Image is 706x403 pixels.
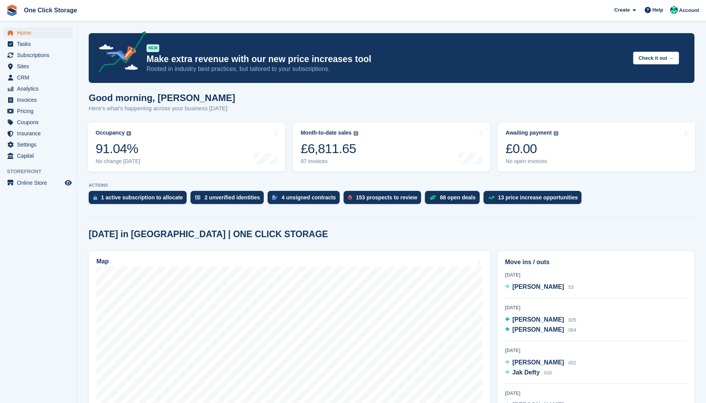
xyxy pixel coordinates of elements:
img: icon-info-grey-7440780725fd019a000dd9b08b2336e03edf1995a4989e88bcd33f0948082b44.svg [354,131,358,136]
span: Invoices [17,94,63,105]
a: Jak Defty 016 [505,368,552,378]
a: One Click Storage [21,4,80,17]
img: active_subscription_to_allocate_icon-d502201f5373d7db506a760aba3b589e785aa758c864c3986d89f69b8ff3... [93,195,97,200]
span: 53 [568,285,573,290]
a: Occupancy 91.04% No change [DATE] [88,123,285,172]
span: 064 [568,327,576,333]
a: menu [4,39,73,49]
span: 002 [568,360,576,366]
a: [PERSON_NAME] 005 [505,315,576,325]
div: Awaiting payment [505,130,552,136]
div: [DATE] [505,390,687,397]
a: [PERSON_NAME] 002 [505,358,576,368]
a: 1 active subscription to allocate [89,191,190,208]
div: 13 price increase opportunities [498,194,578,201]
img: price_increase_opportunities-93ffe204e8149a01c8c9dc8f82e8f89637d9d84a8eef4429ea346261dce0b2c0.svg [488,196,494,199]
div: 97 invoices [301,158,358,165]
h2: Map [96,258,109,265]
div: 1 active subscription to allocate [101,194,183,201]
a: menu [4,50,73,61]
div: No open invoices [505,158,558,165]
img: prospect-51fa495bee0391a8d652442698ab0144808aea92771e9ea1ae160a38d050c398.svg [348,195,352,200]
img: contract_signature_icon-13c848040528278c33f63329250d36e43548de30e8caae1d1a13099fd9432cc5.svg [272,195,278,200]
h2: [DATE] in [GEOGRAPHIC_DATA] | ONE CLICK STORAGE [89,229,328,239]
span: Coupons [17,117,63,128]
span: Sites [17,61,63,72]
div: 4 unsigned contracts [281,194,336,201]
span: Analytics [17,83,63,94]
a: Preview store [64,178,73,187]
a: 2 unverified identities [190,191,268,208]
div: [DATE] [505,271,687,278]
a: menu [4,72,73,83]
a: menu [4,61,73,72]
img: price-adjustments-announcement-icon-8257ccfd72463d97f412b2fc003d46551f7dbcb40ab6d574587a9cd5c0d94... [92,31,146,75]
span: Subscriptions [17,50,63,61]
img: icon-info-grey-7440780725fd019a000dd9b08b2336e03edf1995a4989e88bcd33f0948082b44.svg [554,131,558,136]
a: menu [4,117,73,128]
span: Online Store [17,177,63,188]
h1: Good morning, [PERSON_NAME] [89,93,235,103]
span: Settings [17,139,63,150]
span: Home [17,27,63,38]
a: menu [4,150,73,161]
a: [PERSON_NAME] 064 [505,325,576,335]
span: Tasks [17,39,63,49]
img: verify_identity-adf6edd0f0f0b5bbfe63781bf79b02c33cf7c696d77639b501bdc392416b5a36.svg [195,195,201,200]
div: Occupancy [96,130,125,136]
div: 88 open deals [440,194,476,201]
div: 2 unverified identities [204,194,260,201]
a: menu [4,27,73,38]
a: menu [4,139,73,150]
button: Check it out → [633,52,679,64]
div: [DATE] [505,347,687,354]
span: [PERSON_NAME] [512,283,564,290]
h2: Move ins / outs [505,258,687,267]
a: [PERSON_NAME] 53 [505,282,574,292]
img: deal-1b604bf984904fb50ccaf53a9ad4b4a5d6e5aea283cecdc64d6e3604feb123c2.svg [430,195,436,200]
span: Create [614,6,630,14]
div: 153 prospects to review [356,194,417,201]
span: CRM [17,72,63,83]
span: Account [679,7,699,14]
a: Month-to-date sales £6,811.65 97 invoices [293,123,490,172]
div: 91.04% [96,141,140,157]
span: Pricing [17,106,63,116]
span: Capital [17,150,63,161]
img: Katy Forster [670,6,678,14]
p: Here's what's happening across your business [DATE] [89,104,235,113]
span: 016 [544,370,552,376]
p: Rooted in industry best practices, but tailored to your subscriptions. [147,65,627,73]
a: menu [4,94,73,105]
div: £6,811.65 [301,141,358,157]
span: Help [652,6,663,14]
p: Make extra revenue with our new price increases tool [147,54,627,65]
span: Jak Defty [512,369,540,376]
a: menu [4,177,73,188]
div: [DATE] [505,304,687,311]
a: Awaiting payment £0.00 No open invoices [498,123,695,172]
a: 88 open deals [425,191,484,208]
span: Storefront [7,168,77,175]
img: icon-info-grey-7440780725fd019a000dd9b08b2336e03edf1995a4989e88bcd33f0948082b44.svg [126,131,131,136]
div: £0.00 [505,141,558,157]
a: 13 price increase opportunities [484,191,586,208]
span: [PERSON_NAME] [512,316,564,323]
div: No change [DATE] [96,158,140,165]
div: Month-to-date sales [301,130,352,136]
span: 005 [568,317,576,323]
a: 4 unsigned contracts [268,191,344,208]
img: stora-icon-8386f47178a22dfd0bd8f6a31ec36ba5ce8667c1dd55bd0f319d3a0aa187defe.svg [6,5,18,16]
div: NEW [147,44,159,52]
a: menu [4,128,73,139]
a: menu [4,106,73,116]
a: 153 prospects to review [344,191,425,208]
span: [PERSON_NAME] [512,359,564,366]
span: Insurance [17,128,63,139]
p: ACTIONS [89,183,694,188]
span: [PERSON_NAME] [512,326,564,333]
a: menu [4,83,73,94]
